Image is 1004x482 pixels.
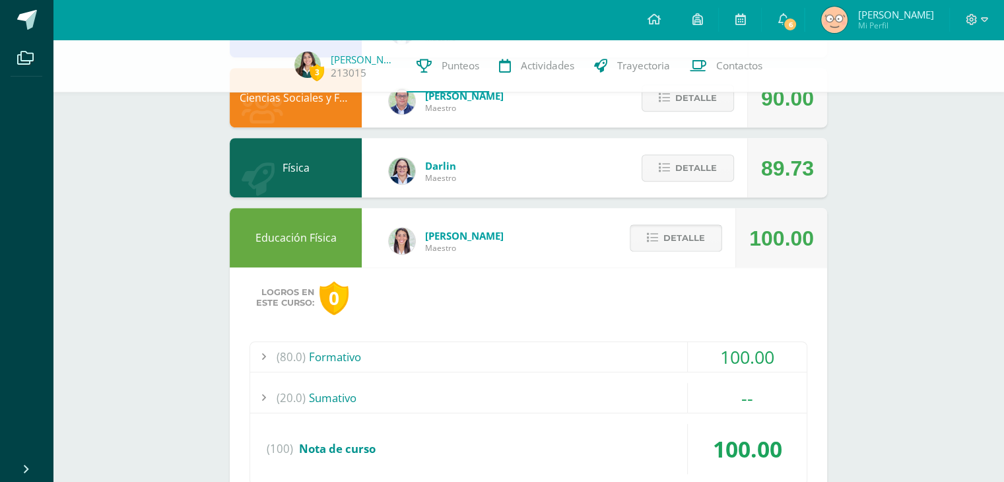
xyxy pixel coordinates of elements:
[331,53,397,66] a: [PERSON_NAME]
[688,424,807,474] div: 100.00
[663,226,705,250] span: Detalle
[425,159,456,172] span: Darlin
[675,156,717,180] span: Detalle
[230,208,362,267] div: Educación Física
[761,139,814,198] div: 89.73
[630,224,722,252] button: Detalle
[442,59,479,73] span: Punteos
[331,66,366,80] a: 213015
[716,59,762,73] span: Contactos
[267,424,293,474] span: (100)
[617,59,670,73] span: Trayectoria
[425,229,504,242] span: [PERSON_NAME]
[294,52,321,78] img: ea6d7a569315e04fcb51966ee626d591.png
[783,17,797,32] span: 6
[407,40,489,92] a: Punteos
[230,68,362,127] div: Ciencias Sociales y Formación Ciudadana 4
[521,59,574,73] span: Actividades
[389,158,415,184] img: 571966f00f586896050bf2f129d9ef0a.png
[310,64,324,81] span: 3
[425,102,504,114] span: Maestro
[821,7,848,33] img: df3cb98666e6427fce47a61e37c3f2bf.png
[642,155,734,182] button: Detalle
[256,287,314,308] span: Logros en este curso:
[389,88,415,114] img: c1c1b07ef08c5b34f56a5eb7b3c08b85.png
[688,383,807,413] div: --
[425,172,456,184] span: Maestro
[688,342,807,372] div: 100.00
[425,242,504,254] span: Maestro
[857,20,933,31] span: Mi Perfil
[749,209,814,268] div: 100.00
[250,383,807,413] div: Sumativo
[250,342,807,372] div: Formativo
[425,89,504,102] span: [PERSON_NAME]
[489,40,584,92] a: Actividades
[277,383,306,413] span: (20.0)
[857,8,933,21] span: [PERSON_NAME]
[319,281,349,315] div: 0
[277,342,306,372] span: (80.0)
[642,85,734,112] button: Detalle
[299,441,376,456] span: Nota de curso
[761,69,814,128] div: 90.00
[389,228,415,254] img: 68dbb99899dc55733cac1a14d9d2f825.png
[680,40,772,92] a: Contactos
[675,86,717,110] span: Detalle
[584,40,680,92] a: Trayectoria
[230,138,362,197] div: Física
